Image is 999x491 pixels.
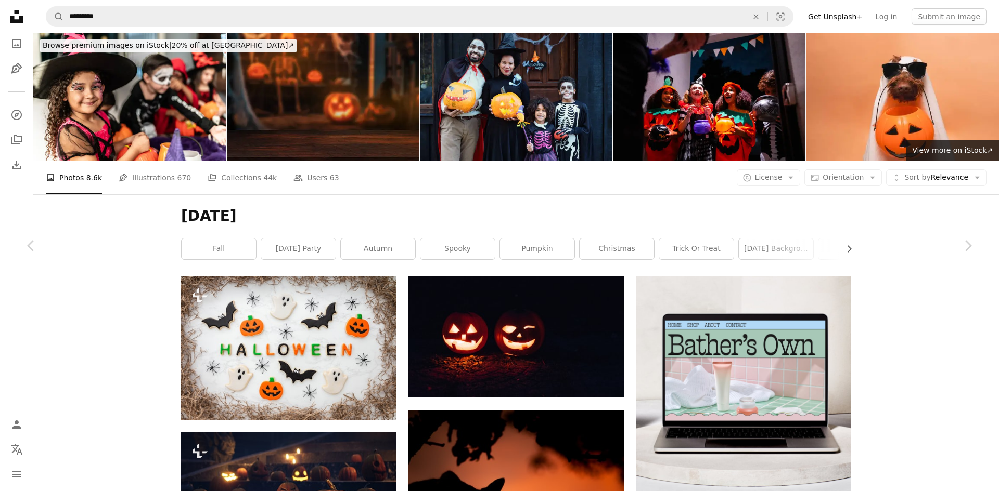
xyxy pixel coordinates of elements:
[912,146,993,154] span: View more on iStock ↗
[293,161,339,194] a: Users 63
[177,172,191,183] span: 670
[580,238,654,259] a: christmas
[263,172,277,183] span: 44k
[33,33,303,58] a: Browse premium images on iStock|20% off at [GEOGRAPHIC_DATA]↗
[659,238,734,259] a: trick or treat
[869,8,903,25] a: Log in
[906,140,999,161] a: View more on iStock↗
[6,33,27,54] a: Photos
[739,238,813,259] a: [DATE] background
[6,439,27,460] button: Language
[806,33,999,161] img: Happy Halloween. Adorable brown dog wearing a blanket and sunglasses. Studio shot.
[6,129,27,150] a: Collections
[227,33,419,161] img: Dark Tabletop Scene with Blurred Outdoor Halloween Decoration Background
[181,276,396,419] img: a decorated cookie with halloween decorations on it
[181,343,396,353] a: a decorated cookie with halloween decorations on it
[904,172,968,183] span: Relevance
[33,33,226,161] img: Portrait of a child girl with friends using Halloween costume at home
[755,173,783,181] span: License
[182,238,256,259] a: fall
[408,332,623,341] a: two lighted jack-o-lanterns during night time
[261,238,336,259] a: [DATE] party
[768,7,793,26] button: Visual search
[840,238,851,259] button: scroll list to the right
[43,41,171,49] span: Browse premium images on iStock |
[745,7,767,26] button: Clear
[802,8,869,25] a: Get Unsplash+
[937,196,999,296] a: Next
[636,276,851,491] img: file-1707883121023-8e3502977149image
[119,161,191,194] a: Illustrations 670
[341,238,415,259] a: autumn
[46,6,793,27] form: Find visuals sitewide
[804,169,882,186] button: Orientation
[6,58,27,79] a: Illustrations
[818,238,893,259] a: horror
[181,207,851,225] h1: [DATE]
[737,169,801,186] button: License
[912,8,987,25] button: Submit an image
[6,464,27,485] button: Menu
[613,33,806,161] img: Kids asking trick or treat on Halloween on the city
[823,173,864,181] span: Orientation
[904,173,930,181] span: Sort by
[6,154,27,175] a: Download History
[43,41,294,49] span: 20% off at [GEOGRAPHIC_DATA] ↗
[886,169,987,186] button: Sort byRelevance
[420,33,612,161] img: Happy black family on Halloween in front of their house.
[6,414,27,435] a: Log in / Sign up
[46,7,64,26] button: Search Unsplash
[408,276,623,397] img: two lighted jack-o-lanterns during night time
[208,161,277,194] a: Collections 44k
[500,238,574,259] a: pumpkin
[330,172,339,183] span: 63
[6,104,27,125] a: Explore
[420,238,495,259] a: spooky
